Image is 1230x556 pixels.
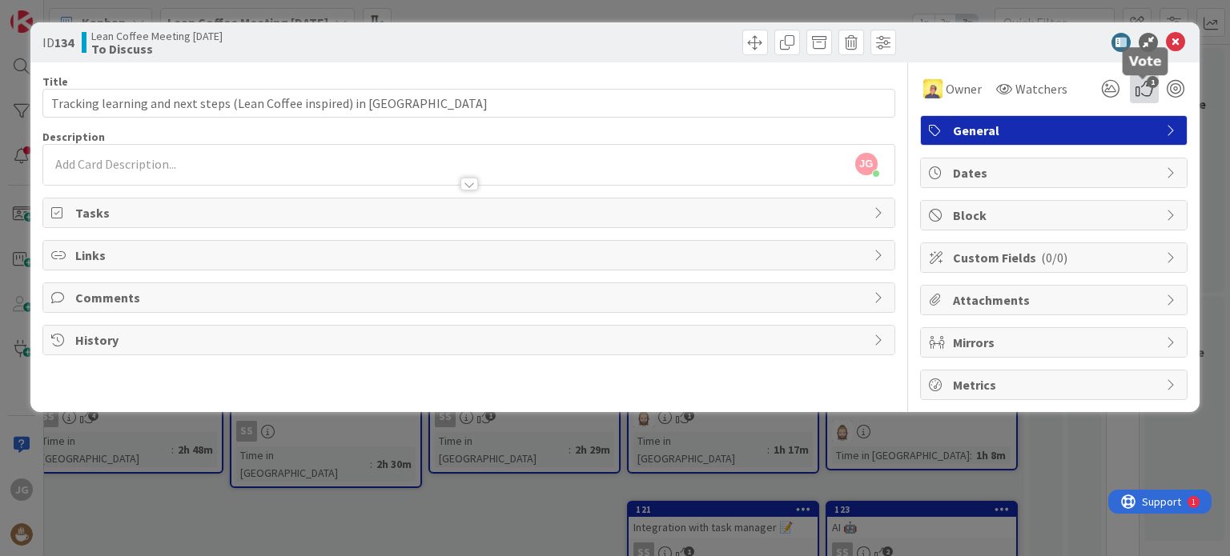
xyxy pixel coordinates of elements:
[1147,76,1159,88] span: 1
[923,79,943,98] img: JW
[42,74,68,89] label: Title
[953,333,1158,352] span: Mirrors
[855,153,878,175] span: JG
[54,34,74,50] b: 134
[75,288,865,307] span: Comments
[946,79,982,98] span: Owner
[75,330,865,350] span: History
[953,290,1158,310] span: Attachments
[91,30,223,42] span: Lean Coffee Meeting [DATE]
[953,248,1158,267] span: Custom Fields
[75,203,865,222] span: Tasks
[1129,54,1162,69] h5: Vote
[75,246,865,265] span: Links
[83,6,87,19] div: 1
[34,2,73,22] span: Support
[42,33,74,52] span: ID
[953,206,1158,225] span: Block
[953,375,1158,394] span: Metrics
[953,121,1158,140] span: General
[953,163,1158,182] span: Dates
[1041,250,1067,266] span: ( 0/0 )
[42,130,105,144] span: Description
[1015,79,1067,98] span: Watchers
[42,89,894,118] input: type card name here...
[91,42,223,55] b: To Discuss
